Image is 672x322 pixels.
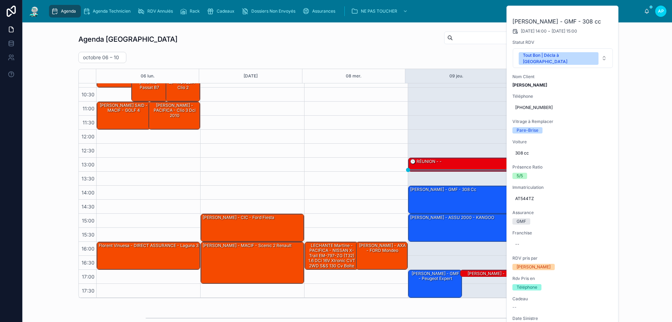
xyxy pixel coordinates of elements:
[512,276,613,281] span: Rdv Pris en
[306,242,358,274] div: LECHANTE Martine - PACIFICA - NISSAN X-Trail EM-797-ZG (T32) 1.6 dCi 16V Xtronic CVT 2WD S&S 130 ...
[512,316,613,321] span: Date Sinistre
[150,102,199,119] div: [PERSON_NAME] - PACIFICA - clio 3 dci 2010
[517,218,526,225] div: GMF
[512,74,613,80] span: Nom Client
[512,210,613,215] span: Assurance
[61,8,76,14] span: Agenda
[512,17,613,26] h2: [PERSON_NAME] - GMF - 308 cc
[135,5,178,18] a: RDV Annulés
[512,230,613,236] span: Franchise
[515,150,610,156] span: 308 cc
[346,69,362,83] button: 08 mer.
[141,69,155,83] button: 06 lun.
[81,5,135,18] a: Agenda Technicien
[515,241,519,247] div: --
[28,6,41,17] img: App logo
[80,246,96,252] span: 16:00
[81,105,96,111] span: 11:00
[408,186,511,213] div: [PERSON_NAME] - GMF - 308 cc
[251,8,295,14] span: Dossiers Non Envoyés
[80,260,96,266] span: 16:30
[517,173,523,179] div: 5/5
[312,8,335,14] span: Assurances
[357,242,407,254] div: [PERSON_NAME] - AXA - FORD mondeo
[408,214,511,241] div: [PERSON_NAME] - ASSU 2000 - KANGOO
[80,274,96,280] span: 17:00
[517,284,537,290] div: Téléphone
[513,48,613,68] button: Select Button
[202,242,292,249] div: [PERSON_NAME] - MACIF - scenic 2 renault
[49,5,81,18] a: Agenda
[517,127,538,133] div: Pare-Brise
[93,8,131,14] span: Agenda Technicien
[80,133,96,139] span: 12:00
[80,162,96,167] span: 13:00
[300,5,340,18] a: Assurances
[449,69,463,83] button: 09 jeu.
[83,54,119,61] h2: octobre 06 – 10
[80,218,96,224] span: 15:00
[512,304,517,310] span: --
[515,105,610,110] span: [PHONE_NUMBER]
[80,148,96,153] span: 12:30
[98,102,150,114] div: [PERSON_NAME] SAID - MACIF - GOLF 4
[80,204,96,210] span: 14:30
[78,34,177,44] h1: Agenda [GEOGRAPHIC_DATA]
[201,242,304,283] div: [PERSON_NAME] - MACIF - scenic 2 renault
[46,4,644,19] div: scrollable content
[409,214,495,221] div: [PERSON_NAME] - ASSU 2000 - KANGOO
[349,5,411,18] a: NE PAS TOUCHER
[244,69,258,83] button: [DATE]
[512,255,613,261] span: RDV pris par
[80,190,96,196] span: 14:00
[512,82,547,88] strong: [PERSON_NAME]
[512,139,613,145] span: Voiture
[80,176,96,181] span: 13:30
[552,28,577,34] span: [DATE] 15:00
[521,28,547,34] span: [DATE] 14:00
[149,102,200,129] div: [PERSON_NAME] - PACIFICA - clio 3 dci 2010
[409,270,461,282] div: [PERSON_NAME] - GMF - Peugeot expert
[178,5,205,18] a: Rack
[80,288,96,294] span: 17:30
[512,185,613,190] span: Immatriculation
[356,242,407,269] div: [PERSON_NAME] - AXA - FORD mondeo
[460,270,511,277] div: [PERSON_NAME] - PACIFICA - Audi Q3 2013
[205,5,239,18] a: Cadeaux
[201,214,304,241] div: [PERSON_NAME] - CIC - ford fiesta
[408,158,511,171] div: 🕒 RÉUNION - -
[361,8,397,14] span: NE PAS TOUCHER
[408,270,462,297] div: [PERSON_NAME] - GMF - Peugeot expert
[409,158,442,165] div: 🕒 RÉUNION - -
[81,119,96,125] span: 11:30
[409,186,477,193] div: [PERSON_NAME] - GMF - 308 cc
[512,164,613,170] span: Présence Ratio
[523,52,594,65] div: Tout Bon | Décla à [GEOGRAPHIC_DATA]
[658,8,664,14] span: AP
[97,102,150,129] div: [PERSON_NAME] SAID - MACIF - GOLF 4
[97,242,200,269] div: Florent Vinuesa - DIRECT ASSURANCE - laguna 3
[80,91,96,97] span: 10:30
[517,264,551,270] div: [PERSON_NAME]
[512,296,613,302] span: Cadeau
[239,5,300,18] a: Dossiers Non Envoyés
[80,77,96,83] span: 10:00
[132,74,167,101] div: [PERSON_NAME] - APRIL - passat B7
[147,8,173,14] span: RDV Annulés
[512,94,613,99] span: Téléphone
[202,214,275,221] div: [PERSON_NAME] - CIC - ford fiesta
[515,196,610,201] span: AT544TZ
[190,8,200,14] span: Rack
[98,242,199,249] div: Florent Vinuesa - DIRECT ASSURANCE - laguna 3
[512,40,613,45] span: Statut RDV
[80,232,96,238] span: 15:30
[548,28,550,34] span: -
[305,242,358,269] div: LECHANTE Martine - PACIFICA - NISSAN X-Trail EM-797-ZG (T32) 1.6 dCi 16V Xtronic CVT 2WD S&S 130 ...
[217,8,234,14] span: Cadeaux
[461,270,511,287] div: [PERSON_NAME] - PACIFICA - Audi Q3 2013
[166,74,200,101] div: [PERSON_NAME] - NOVELIA - Clio 2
